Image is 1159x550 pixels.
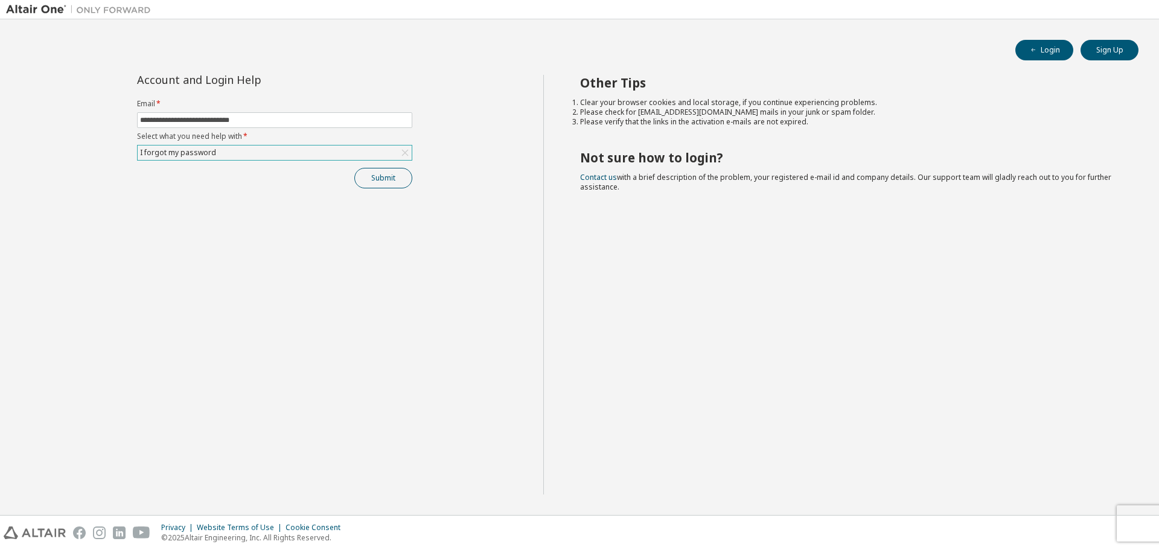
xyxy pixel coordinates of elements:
[354,168,412,188] button: Submit
[197,523,286,532] div: Website Terms of Use
[137,75,357,85] div: Account and Login Help
[286,523,348,532] div: Cookie Consent
[113,526,126,539] img: linkedin.svg
[138,146,218,159] div: I forgot my password
[580,98,1117,107] li: Clear your browser cookies and local storage, if you continue experiencing problems.
[138,145,412,160] div: I forgot my password
[1081,40,1138,60] button: Sign Up
[580,150,1117,165] h2: Not sure how to login?
[161,523,197,532] div: Privacy
[161,532,348,543] p: © 2025 Altair Engineering, Inc. All Rights Reserved.
[580,172,617,182] a: Contact us
[1015,40,1073,60] button: Login
[137,132,412,141] label: Select what you need help with
[4,526,66,539] img: altair_logo.svg
[133,526,150,539] img: youtube.svg
[580,75,1117,91] h2: Other Tips
[580,172,1111,192] span: with a brief description of the problem, your registered e-mail id and company details. Our suppo...
[580,107,1117,117] li: Please check for [EMAIL_ADDRESS][DOMAIN_NAME] mails in your junk or spam folder.
[93,526,106,539] img: instagram.svg
[73,526,86,539] img: facebook.svg
[580,117,1117,127] li: Please verify that the links in the activation e-mails are not expired.
[6,4,157,16] img: Altair One
[137,99,412,109] label: Email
